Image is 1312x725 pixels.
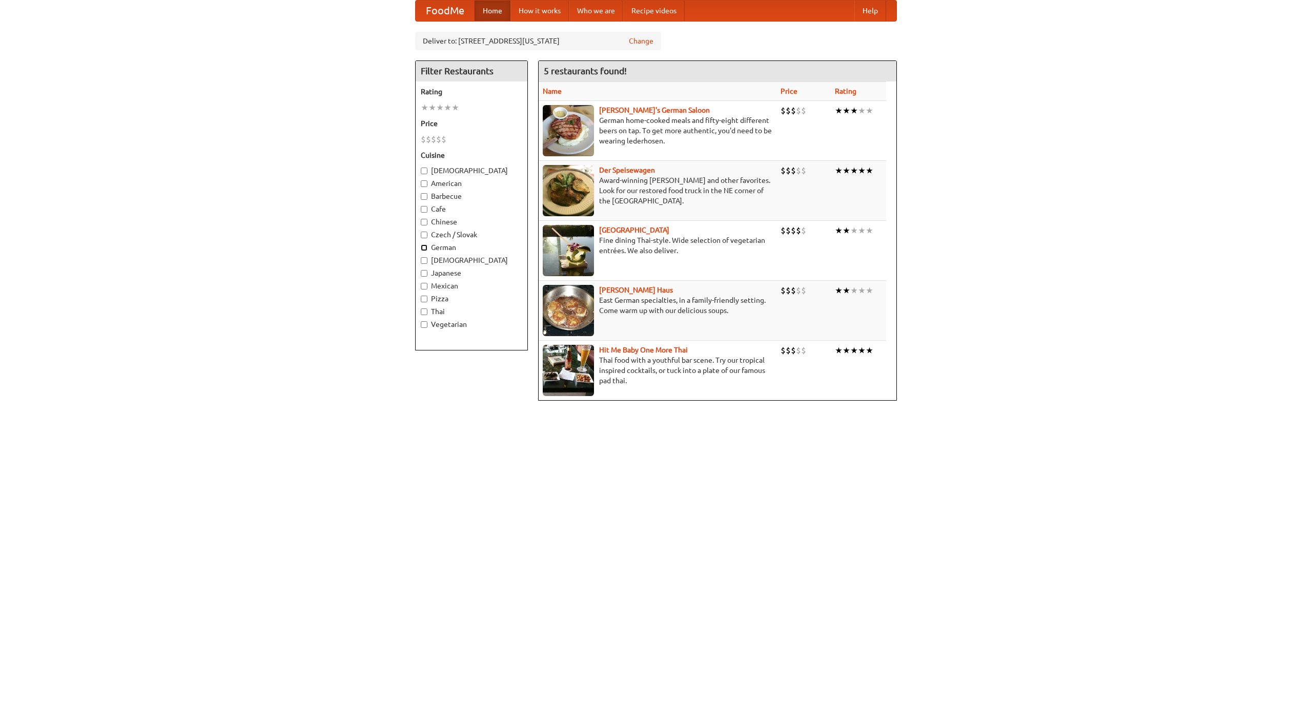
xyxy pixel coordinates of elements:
p: Thai food with a youthful bar scene. Try our tropical inspired cocktails, or tuck into a plate of... [543,355,772,386]
li: ★ [850,105,858,116]
a: FoodMe [416,1,475,21]
li: $ [786,225,791,236]
li: $ [801,345,806,356]
li: $ [801,285,806,296]
li: $ [421,134,426,145]
li: ★ [866,165,873,176]
input: American [421,180,427,187]
li: $ [801,105,806,116]
img: esthers.jpg [543,105,594,156]
li: $ [791,345,796,356]
input: Barbecue [421,193,427,200]
img: satay.jpg [543,225,594,276]
a: Home [475,1,510,21]
label: Cafe [421,204,522,214]
li: ★ [428,102,436,113]
li: $ [796,345,801,356]
a: Price [781,87,797,95]
input: Czech / Slovak [421,232,427,238]
li: ★ [835,105,843,116]
img: babythai.jpg [543,345,594,396]
a: [GEOGRAPHIC_DATA] [599,226,669,234]
li: ★ [843,285,850,296]
li: ★ [866,345,873,356]
li: $ [791,225,796,236]
li: ★ [835,225,843,236]
li: ★ [850,345,858,356]
label: [DEMOGRAPHIC_DATA] [421,165,522,176]
img: kohlhaus.jpg [543,285,594,336]
li: $ [426,134,431,145]
a: Recipe videos [623,1,685,21]
label: Barbecue [421,191,522,201]
label: Mexican [421,281,522,291]
li: ★ [858,285,866,296]
li: $ [786,345,791,356]
a: Name [543,87,562,95]
p: Award-winning [PERSON_NAME] and other favorites. Look for our restored food truck in the NE corne... [543,175,772,206]
input: Japanese [421,270,427,277]
li: ★ [866,285,873,296]
div: Deliver to: [STREET_ADDRESS][US_STATE] [415,32,661,50]
img: speisewagen.jpg [543,165,594,216]
li: ★ [843,105,850,116]
li: ★ [850,285,858,296]
li: $ [431,134,436,145]
label: Czech / Slovak [421,230,522,240]
li: $ [801,225,806,236]
li: $ [796,105,801,116]
li: ★ [835,165,843,176]
h4: Filter Restaurants [416,61,527,81]
li: ★ [866,105,873,116]
li: $ [796,165,801,176]
li: $ [781,285,786,296]
p: East German specialties, in a family-friendly setting. Come warm up with our delicious soups. [543,295,772,316]
label: Thai [421,306,522,317]
input: German [421,244,427,251]
input: Vegetarian [421,321,427,328]
label: German [421,242,522,253]
li: ★ [421,102,428,113]
li: $ [781,165,786,176]
a: [PERSON_NAME] Haus [599,286,673,294]
li: ★ [858,105,866,116]
li: $ [781,225,786,236]
li: ★ [858,225,866,236]
li: $ [781,105,786,116]
li: $ [791,165,796,176]
li: ★ [843,345,850,356]
h5: Rating [421,87,522,97]
a: Rating [835,87,856,95]
li: $ [791,285,796,296]
li: ★ [835,285,843,296]
li: ★ [850,225,858,236]
label: Chinese [421,217,522,227]
li: $ [786,285,791,296]
input: Chinese [421,219,427,225]
b: Hit Me Baby One More Thai [599,346,688,354]
p: German home-cooked meals and fifty-eight different beers on tap. To get more authentic, you'd nee... [543,115,772,146]
label: Japanese [421,268,522,278]
li: $ [796,285,801,296]
li: ★ [436,102,444,113]
a: How it works [510,1,569,21]
h5: Cuisine [421,150,522,160]
label: American [421,178,522,189]
li: ★ [858,345,866,356]
li: ★ [866,225,873,236]
label: [DEMOGRAPHIC_DATA] [421,255,522,265]
label: Vegetarian [421,319,522,329]
li: $ [441,134,446,145]
a: Der Speisewagen [599,166,655,174]
label: Pizza [421,294,522,304]
ng-pluralize: 5 restaurants found! [544,66,627,76]
a: [PERSON_NAME]'s German Saloon [599,106,710,114]
li: ★ [835,345,843,356]
li: $ [801,165,806,176]
li: $ [786,165,791,176]
h5: Price [421,118,522,129]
